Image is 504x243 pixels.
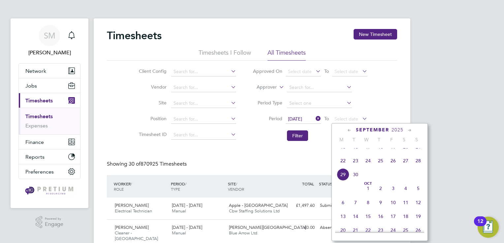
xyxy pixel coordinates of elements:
label: Approver [247,84,277,91]
span: [DATE] - [DATE] [172,225,202,230]
span: 5 [412,182,425,195]
div: SITE [226,178,283,195]
span: Select date [334,68,358,74]
span: September [356,127,389,133]
span: Sinead Mills [18,49,80,57]
span: Oct [362,182,374,185]
a: Expenses [25,122,48,129]
span: Manual [172,208,186,214]
div: Submitted [317,200,352,211]
span: Preferences [25,169,54,175]
span: VENDOR [228,186,244,192]
label: Site [137,100,167,106]
span: 14 [349,210,362,223]
li: All Timesheets [268,49,306,61]
span: 12 [412,196,425,209]
span: 25 [374,154,387,167]
div: £1,497.60 [283,200,317,211]
span: Timesheets [25,97,53,104]
div: STATUS [317,178,352,190]
span: Reports [25,154,45,160]
button: Open Resource Center, 12 new notifications [478,217,499,238]
label: Client Config [137,68,167,74]
div: Showing [107,161,188,168]
input: Search for... [171,67,236,76]
span: Finance [25,139,44,145]
span: 28 [412,154,425,167]
a: Go to home page [18,186,80,196]
label: Approved On [253,68,282,74]
button: Jobs [19,78,80,93]
span: 30 [349,168,362,181]
span: Select date [288,68,312,74]
span: Blue Arrow Ltd. [229,230,259,236]
span: Select date [334,116,358,122]
label: Period [253,116,282,121]
span: S [410,137,423,143]
span: / [185,181,186,186]
span: 26 [387,154,399,167]
span: 8 [362,196,374,209]
input: Search for... [171,115,236,124]
div: £0.00 [283,222,317,233]
span: 26 [412,224,425,236]
label: Vendor [137,84,167,90]
span: [PERSON_NAME][GEOGRAPHIC_DATA] [229,225,306,230]
span: 6 [337,196,349,209]
input: Search for... [171,83,236,92]
span: 10 [387,196,399,209]
span: 7 [349,196,362,209]
span: 25 [399,224,412,236]
span: 21 [349,224,362,236]
label: Position [137,116,167,121]
span: Apple - [GEOGRAPHIC_DATA] [229,202,288,208]
h2: Timesheets [107,29,162,42]
span: 24 [387,224,399,236]
span: TYPE [171,186,180,192]
input: Search for... [287,83,352,92]
span: 2 [374,182,387,195]
span: To [322,114,331,123]
span: 27 [399,154,412,167]
span: 23 [349,154,362,167]
button: Preferences [19,164,80,179]
span: TOTAL [302,181,314,186]
input: Select one [287,99,352,108]
span: ROLE [114,186,124,192]
button: New Timesheet [354,29,397,40]
input: Search for... [171,130,236,140]
span: [DATE] [288,116,302,122]
a: Powered byEngage [36,216,64,229]
span: 13 [337,210,349,223]
span: / [131,181,132,186]
span: [DATE] - [DATE] [172,202,202,208]
span: 9 [374,196,387,209]
span: 22 [362,224,374,236]
span: 11 [399,196,412,209]
span: 1 [362,182,374,195]
input: Search for... [171,99,236,108]
span: 23 [374,224,387,236]
button: Finance [19,135,80,149]
label: Timesheet ID [137,131,167,137]
span: Jobs [25,83,37,89]
li: Timesheets I Follow [199,49,251,61]
div: Timesheets [19,108,80,134]
span: [PERSON_NAME] [115,202,149,208]
span: Network [25,68,46,74]
span: / [236,181,237,186]
label: Period Type [253,100,282,106]
span: Cbw Staffing Solutions Ltd [229,208,280,214]
span: 3 [387,182,399,195]
span: To [322,67,331,75]
img: pretium-logo-retina.png [23,186,75,196]
a: SM[PERSON_NAME] [18,25,80,57]
span: S [398,137,410,143]
span: 15 [362,210,374,223]
div: WORKER [112,178,169,195]
span: 2025 [392,127,403,133]
span: F [385,137,398,143]
span: 4 [399,182,412,195]
span: Powered by [45,216,63,222]
nav: Main navigation [11,18,88,208]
